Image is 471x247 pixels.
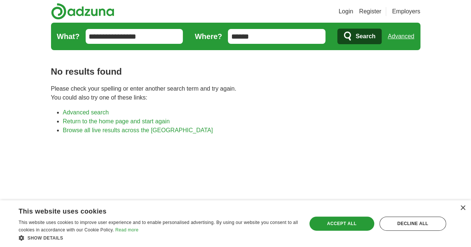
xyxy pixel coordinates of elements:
[63,127,213,133] a: Browse all live results across the [GEOGRAPHIC_DATA]
[388,29,414,44] a: Advanced
[19,205,280,216] div: This website uses cookies
[392,7,420,16] a: Employers
[28,235,63,241] span: Show details
[195,31,222,42] label: Where?
[57,31,80,42] label: What?
[115,227,139,233] a: Read more, opens a new window
[309,217,374,231] div: Accept all
[338,7,353,16] a: Login
[51,3,114,20] img: Adzuna logo
[63,109,109,116] a: Advanced search
[51,84,420,102] p: Please check your spelling or enter another search term and try again. You could also try one of ...
[337,29,382,44] button: Search
[19,220,298,233] span: This website uses cookies to improve user experience and to enable personalised advertising. By u...
[356,29,375,44] span: Search
[460,205,465,211] div: Close
[63,118,170,124] a: Return to the home page and start again
[51,65,420,78] h1: No results found
[359,7,381,16] a: Register
[19,234,298,241] div: Show details
[379,217,446,231] div: Decline all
